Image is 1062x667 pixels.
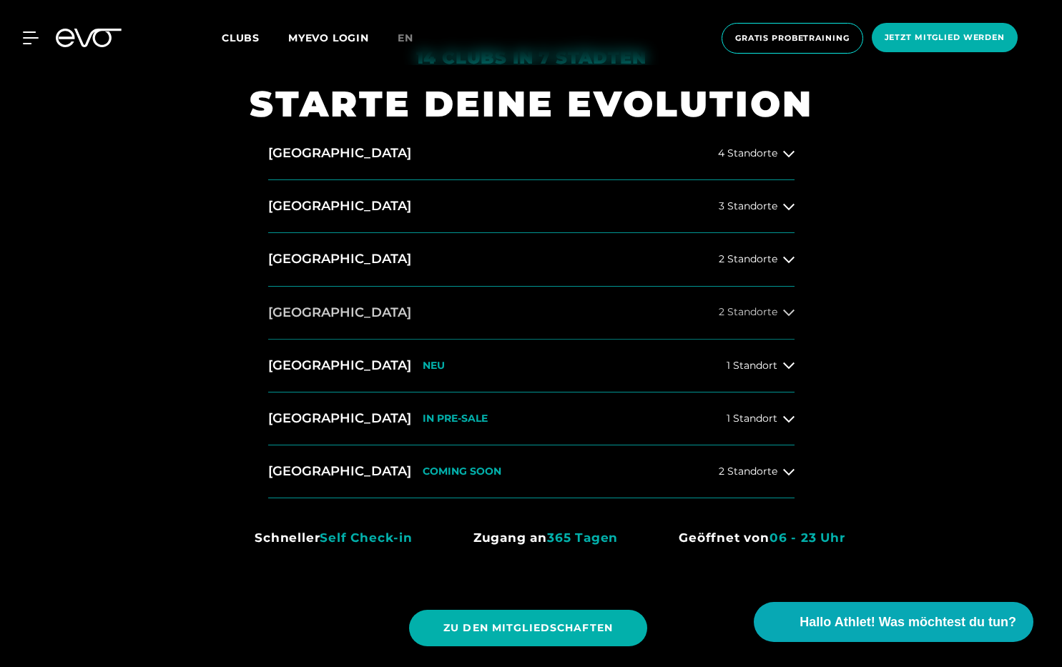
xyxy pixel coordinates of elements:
span: Gratis Probetraining [735,32,850,44]
div: Schneller [255,526,413,549]
a: Clubs [222,31,288,44]
span: 1 Standort [727,360,777,371]
h2: [GEOGRAPHIC_DATA] [268,197,411,215]
span: 3 Standorte [719,201,777,212]
button: [GEOGRAPHIC_DATA]2 Standorte [268,287,795,340]
span: 4 Standorte [718,148,777,159]
p: IN PRE-SALE [423,412,488,425]
div: Geöffnet von [679,526,845,549]
a: MYEVO LOGIN [288,31,369,44]
p: NEU [423,360,445,372]
button: [GEOGRAPHIC_DATA]NEU1 Standort [268,340,795,392]
h2: [GEOGRAPHIC_DATA] [268,144,411,162]
a: Jetzt Mitglied werden [867,23,1022,54]
a: en [398,30,431,46]
h2: [GEOGRAPHIC_DATA] [268,250,411,268]
em: 06 - 23 Uhr [770,530,845,545]
span: en [398,31,413,44]
span: Jetzt Mitglied werden [885,31,1005,44]
h2: [GEOGRAPHIC_DATA] [268,463,411,480]
button: [GEOGRAPHIC_DATA]4 Standorte [268,127,795,180]
h2: [GEOGRAPHIC_DATA] [268,304,411,322]
span: 2 Standorte [719,466,777,477]
span: Clubs [222,31,260,44]
a: ZU DEN MITGLIEDSCHAFTEN [409,599,653,657]
button: [GEOGRAPHIC_DATA]3 Standorte [268,180,795,233]
h2: [GEOGRAPHIC_DATA] [268,410,411,428]
span: 1 Standort [727,413,777,424]
span: Hallo Athlet! Was möchtest du tun? [800,613,1016,632]
button: [GEOGRAPHIC_DATA]COMING SOON2 Standorte [268,445,795,498]
h2: [GEOGRAPHIC_DATA] [268,357,411,375]
span: 2 Standorte [719,307,777,317]
button: Hallo Athlet! Was möchtest du tun? [754,602,1033,642]
div: Zugang an [473,526,618,549]
span: ZU DEN MITGLIEDSCHAFTEN [443,621,613,636]
button: [GEOGRAPHIC_DATA]IN PRE-SALE1 Standort [268,392,795,445]
em: Self Check-in [320,530,412,545]
button: [GEOGRAPHIC_DATA]2 Standorte [268,233,795,286]
a: Gratis Probetraining [717,23,867,54]
h1: STARTE DEINE EVOLUTION [250,81,813,127]
p: COMING SOON [423,465,501,478]
span: 2 Standorte [719,254,777,265]
em: 365 Tagen [547,530,618,545]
